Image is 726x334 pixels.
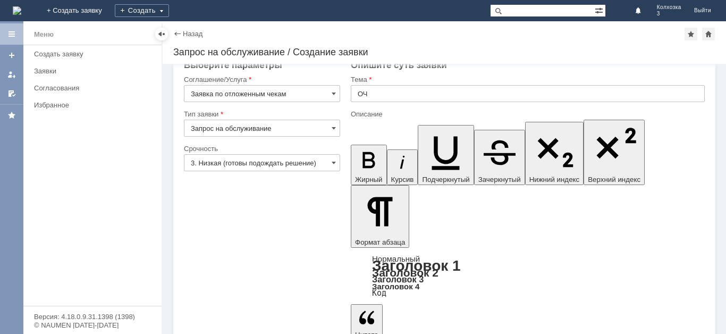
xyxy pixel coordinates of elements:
span: Верхний индекс [588,176,640,183]
button: Курсив [387,149,418,185]
span: Колхозка [657,4,681,11]
div: Меню [34,28,54,41]
span: Курсив [391,176,414,183]
a: Мои согласования [3,85,20,102]
div: Запрос на обслуживание / Создание заявки [173,47,715,57]
div: Тема [351,76,703,83]
span: Нижний индекс [529,176,580,183]
div: Согласования [34,84,155,92]
div: Скрыть меню [155,28,168,40]
a: Нормальный [372,254,420,263]
button: Подчеркнутый [418,125,474,185]
a: Заголовок 1 [372,257,461,274]
button: Нижний индекс [525,122,584,185]
span: Опишите суть заявки [351,60,447,70]
a: Заголовок 2 [372,266,438,279]
span: Расширенный поиск [595,5,605,15]
span: Зачеркнутый [478,176,521,183]
a: Перейти на домашнюю страницу [13,6,21,15]
div: Сделать домашней страницей [702,28,715,40]
div: © NAUMEN [DATE]-[DATE] [34,322,151,329]
a: Заявки [30,63,159,79]
span: Выберите параметры [184,60,282,70]
div: Версия: 4.18.0.9.31.1398 (1398) [34,313,151,320]
div: Соглашение/Услуга [184,76,338,83]
button: Верхний индекс [584,120,645,185]
a: Создать заявку [30,46,159,62]
div: удалить ОЧ [4,4,155,13]
a: Мои заявки [3,66,20,83]
span: Жирный [355,176,383,183]
div: Тип заявки [184,111,338,118]
a: Заголовок 4 [372,282,419,291]
a: Заголовок 3 [372,274,424,284]
img: logo [13,6,21,15]
span: Формат абзаца [355,238,405,246]
a: Код [372,288,386,298]
button: Зачеркнутый [474,130,525,185]
button: Формат абзаца [351,185,409,248]
div: Избранное [34,101,143,109]
a: Назад [183,30,202,38]
span: Подчеркнутый [422,176,469,183]
div: Создать заявку [34,50,155,58]
a: Согласования [30,80,159,96]
div: Заявки [34,67,155,75]
span: 3 [657,11,681,17]
div: Добавить в избранное [685,28,697,40]
div: Формат абзаца [351,255,705,297]
div: Описание [351,111,703,118]
button: Жирный [351,145,387,185]
a: Создать заявку [3,47,20,64]
div: Срочность [184,145,338,152]
div: Создать [115,4,169,17]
